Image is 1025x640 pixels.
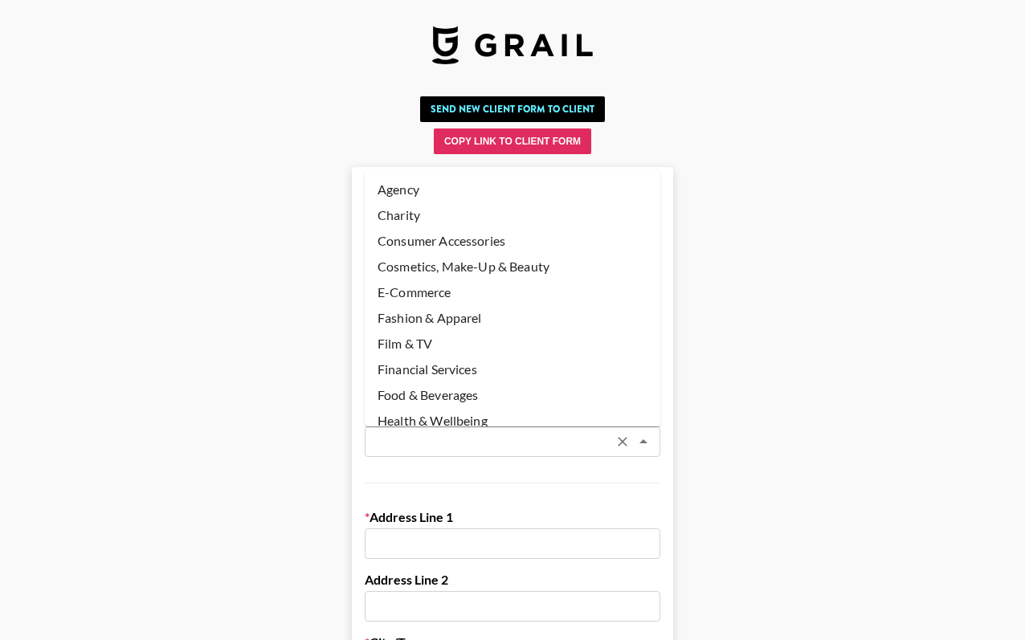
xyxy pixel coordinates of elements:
li: E-Commerce [365,279,660,305]
label: Address Line 2 [365,572,660,588]
img: Grail Talent Logo [432,26,593,64]
li: Food & Beverages [365,382,660,408]
button: Copy Link to Client Form [434,128,591,154]
li: Fashion & Apparel [365,305,660,331]
li: Agency [365,177,660,202]
li: Health & Wellbeing [365,408,660,434]
li: Film & TV [365,331,660,357]
button: Close [632,430,655,453]
label: Address Line 1 [365,509,660,525]
li: Consumer Accessories [365,228,660,254]
li: Charity [365,202,660,228]
li: Financial Services [365,357,660,382]
button: Clear [611,430,634,453]
button: Send New Client Form to Client [420,96,605,122]
li: Cosmetics, Make-Up & Beauty [365,254,660,279]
